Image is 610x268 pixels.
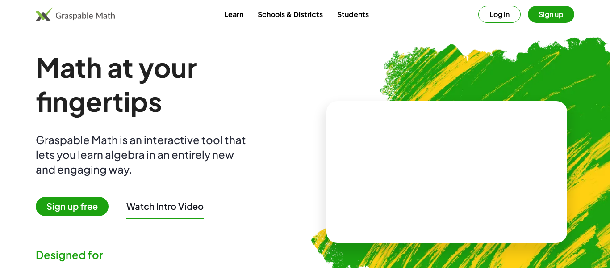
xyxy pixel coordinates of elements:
a: Students [330,6,376,22]
a: Learn [217,6,251,22]
button: Sign up [528,6,574,23]
video: What is this? This is dynamic math notation. Dynamic math notation plays a central role in how Gr... [380,139,514,206]
button: Watch Intro Video [126,200,204,212]
button: Log in [478,6,521,23]
div: Graspable Math is an interactive tool that lets you learn algebra in an entirely new and engaging... [36,132,250,177]
span: Sign up free [36,197,109,216]
h1: Math at your fingertips [36,50,291,118]
div: Designed for [36,247,291,262]
a: Schools & Districts [251,6,330,22]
